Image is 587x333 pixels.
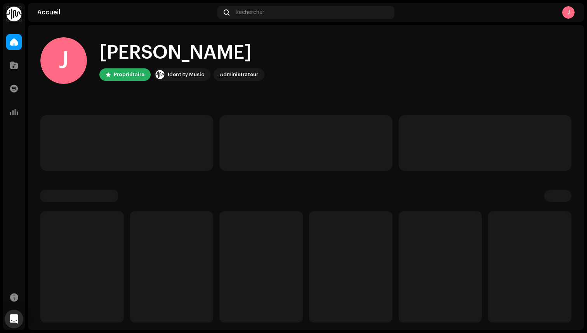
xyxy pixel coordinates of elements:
div: Propriétaire [114,70,144,79]
div: Open Intercom Messenger [5,310,23,328]
img: 0f74c21f-6d1c-4dbc-9196-dbddad53419e [155,70,165,79]
div: J [40,37,87,84]
div: J [562,6,575,19]
span: Rechercher [236,9,264,16]
div: Identity Music [168,70,204,79]
div: Administrateur [220,70,258,79]
img: 0f74c21f-6d1c-4dbc-9196-dbddad53419e [6,6,22,22]
div: [PERSON_NAME] [99,40,264,65]
div: Accueil [37,9,214,16]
